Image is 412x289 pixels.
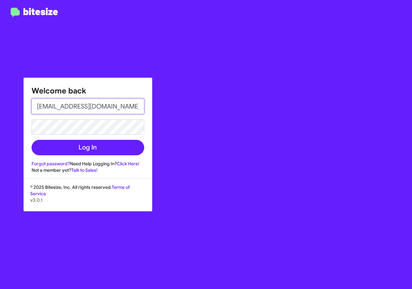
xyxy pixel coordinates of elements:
a: Click Here! [117,161,139,167]
a: Talk to Sales! [71,167,98,173]
input: Email address [32,99,144,114]
div: © 2025 Bitesize, Inc. All rights reserved. [24,184,152,211]
div: Need Help Logging In? [32,160,144,167]
h1: Welcome back [32,86,144,96]
button: Log In [32,140,144,155]
p: v3.0.1 [30,197,145,203]
div: Not a member yet? [32,167,144,173]
a: Forgot password? [32,161,70,167]
a: Terms of Service [30,184,130,197]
